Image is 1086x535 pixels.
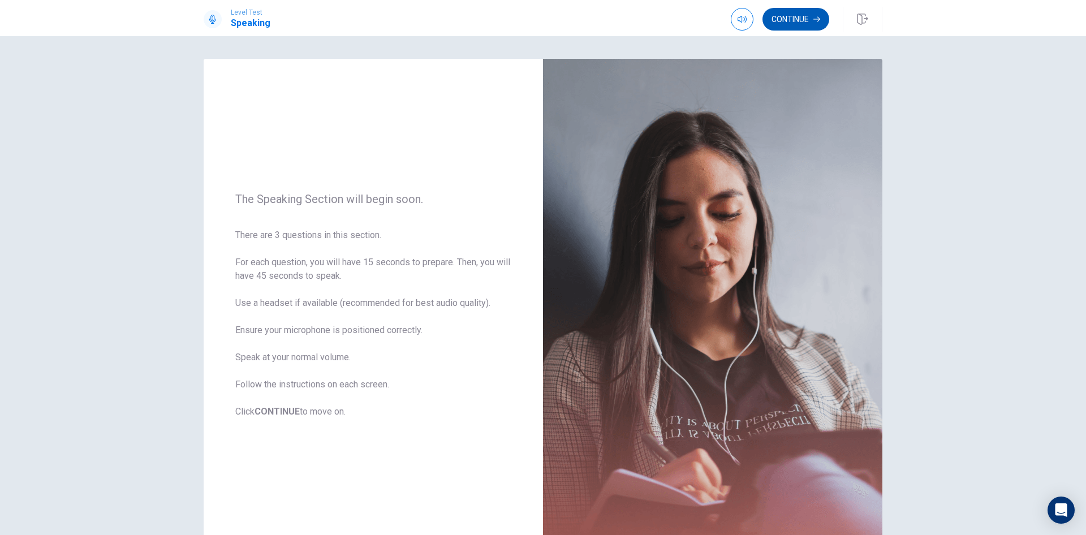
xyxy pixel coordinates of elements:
b: CONTINUE [255,406,300,417]
span: Level Test [231,8,270,16]
div: Open Intercom Messenger [1048,497,1075,524]
h1: Speaking [231,16,270,30]
span: There are 3 questions in this section. For each question, you will have 15 seconds to prepare. Th... [235,228,511,418]
span: The Speaking Section will begin soon. [235,192,511,206]
button: Continue [762,8,829,31]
